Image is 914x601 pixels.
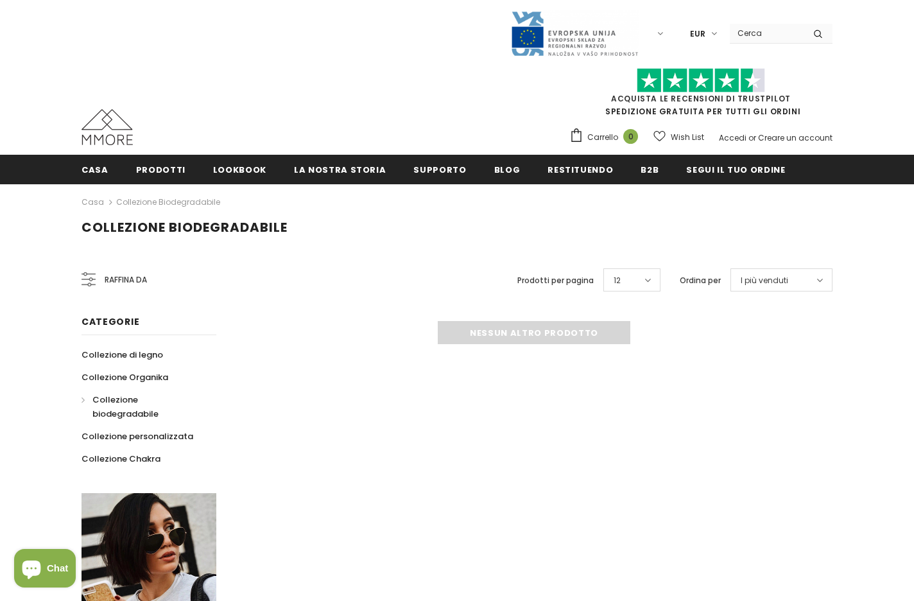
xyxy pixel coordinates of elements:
a: La nostra storia [294,155,386,184]
span: 0 [623,129,638,144]
span: Collezione personalizzata [82,430,193,442]
a: Carrello 0 [569,128,644,147]
a: Collezione di legno [82,344,163,366]
a: Prodotti [136,155,185,184]
a: Creare un account [758,132,832,143]
span: Segui il tuo ordine [686,164,785,176]
span: Blog [494,164,521,176]
img: Javni Razpis [510,10,639,57]
span: Prodotti [136,164,185,176]
a: Restituendo [548,155,613,184]
a: Casa [82,155,108,184]
a: Collezione biodegradabile [116,196,220,207]
span: Lookbook [213,164,266,176]
img: Fidati di Pilot Stars [637,68,765,93]
a: B2B [641,155,659,184]
span: Categorie [82,315,139,328]
span: I più venduti [741,274,788,287]
span: Restituendo [548,164,613,176]
label: Prodotti per pagina [517,274,594,287]
a: Javni Razpis [510,28,639,39]
span: Raffina da [105,273,147,287]
span: supporto [413,164,466,176]
inbox-online-store-chat: Shopify online store chat [10,549,80,591]
span: 12 [614,274,621,287]
a: Blog [494,155,521,184]
span: Casa [82,164,108,176]
span: La nostra storia [294,164,386,176]
a: Casa [82,195,104,210]
label: Ordina per [680,274,721,287]
span: Collezione di legno [82,349,163,361]
a: Collezione Organika [82,366,168,388]
img: Casi MMORE [82,109,133,145]
a: supporto [413,155,466,184]
input: Search Site [730,24,804,42]
a: Lookbook [213,155,266,184]
a: Collezione biodegradabile [82,388,202,425]
span: Carrello [587,131,618,144]
a: Acquista le recensioni di TrustPilot [611,93,791,104]
span: EUR [690,28,705,40]
span: Wish List [671,131,704,144]
span: or [748,132,756,143]
span: Collezione biodegradabile [92,394,159,420]
span: Collezione Chakra [82,453,160,465]
span: B2B [641,164,659,176]
a: Segui il tuo ordine [686,155,785,184]
a: Accedi [719,132,746,143]
a: Collezione Chakra [82,448,160,470]
a: Collezione personalizzata [82,425,193,448]
span: Collezione Organika [82,371,168,383]
span: SPEDIZIONE GRATUITA PER TUTTI GLI ORDINI [569,74,832,117]
a: Wish List [653,126,704,148]
span: Collezione biodegradabile [82,218,288,236]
